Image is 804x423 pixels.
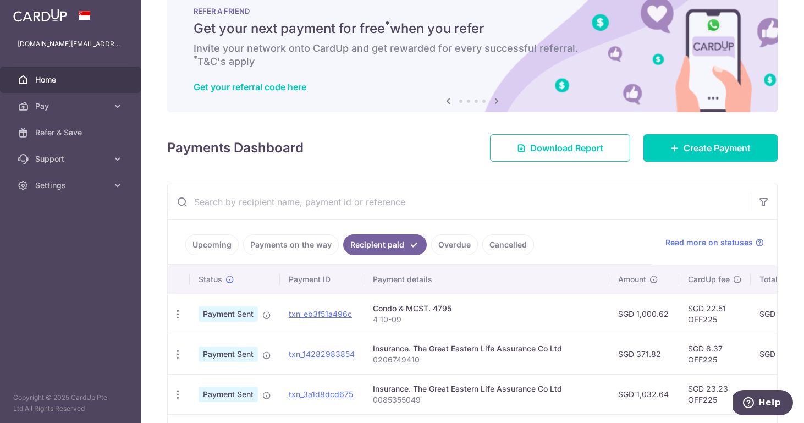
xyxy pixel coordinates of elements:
div: Insurance. The Great Eastern Life Assurance Co Ltd [373,343,601,354]
td: SGD 1,000.62 [609,294,679,334]
a: Overdue [431,234,478,255]
span: Read more on statuses [665,237,753,248]
a: Read more on statuses [665,237,764,248]
span: Settings [35,180,108,191]
span: Create Payment [684,141,751,155]
span: Payment Sent [199,306,258,322]
a: Cancelled [482,234,534,255]
span: Payment Sent [199,347,258,362]
span: Pay [35,101,108,112]
p: [DOMAIN_NAME][EMAIL_ADDRESS][DOMAIN_NAME] [18,39,123,50]
img: CardUp [13,9,67,22]
a: Create Payment [643,134,778,162]
iframe: Opens a widget where you can find more information [733,390,793,417]
h5: Get your next payment for free when you refer [194,20,751,37]
p: 4 10-09 [373,314,601,325]
td: SGD 22.51 OFF225 [679,294,751,334]
a: Recipient paid [343,234,427,255]
td: SGD 371.82 [609,334,679,374]
p: REFER A FRIEND [194,7,751,15]
th: Payment details [364,265,609,294]
span: Amount [618,274,646,285]
div: Condo & MCST. 4795 [373,303,601,314]
a: txn_3a1d8dcd675 [289,389,353,399]
a: Upcoming [185,234,239,255]
h4: Payments Dashboard [167,138,304,158]
td: SGD 8.37 OFF225 [679,334,751,374]
span: Status [199,274,222,285]
p: 0085355049 [373,394,601,405]
td: SGD 1,032.64 [609,374,679,414]
span: CardUp fee [688,274,730,285]
a: txn_eb3f51a496c [289,309,352,318]
span: Download Report [530,141,603,155]
a: Payments on the way [243,234,339,255]
a: txn_14282983854 [289,349,355,359]
td: SGD 23.23 OFF225 [679,374,751,414]
div: Insurance. The Great Eastern Life Assurance Co Ltd [373,383,601,394]
span: Refer & Save [35,127,108,138]
p: 0206749410 [373,354,601,365]
input: Search by recipient name, payment id or reference [168,184,751,219]
span: Total amt. [759,274,796,285]
span: Payment Sent [199,387,258,402]
th: Payment ID [280,265,364,294]
h6: Invite your network onto CardUp and get rewarded for every successful referral. T&C's apply [194,42,751,68]
span: Home [35,74,108,85]
a: Get your referral code here [194,81,306,92]
span: Support [35,153,108,164]
a: Download Report [490,134,630,162]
